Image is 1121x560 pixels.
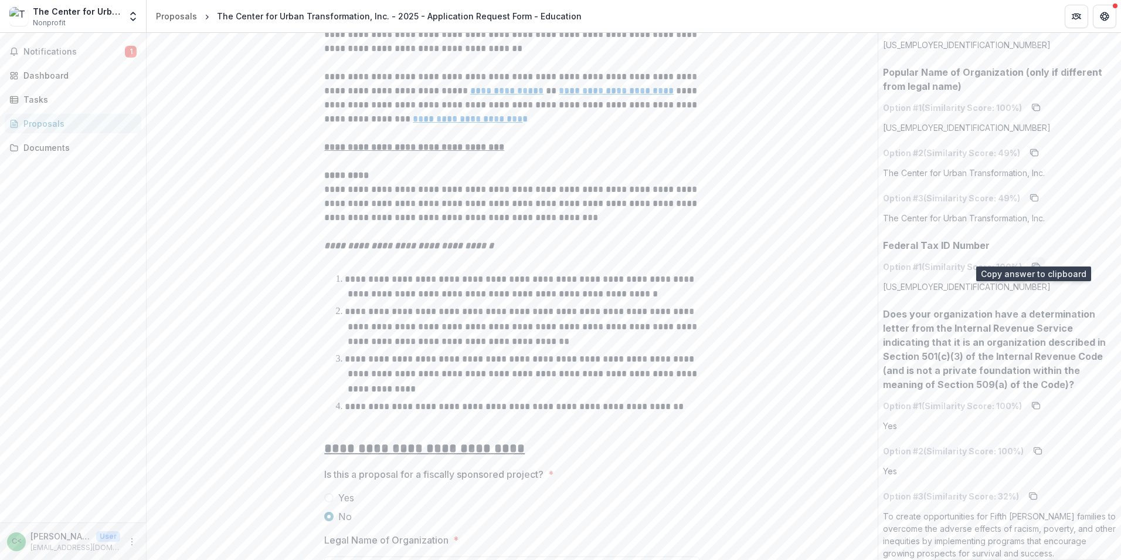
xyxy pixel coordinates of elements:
[1027,98,1045,117] button: copy to clipboard
[30,542,120,553] p: [EMAIL_ADDRESS][DOMAIN_NAME]
[96,531,120,542] p: User
[1093,5,1116,28] button: Get Help
[151,8,586,25] nav: breadcrumb
[883,261,1022,273] p: Option # 1 (Similarity Score: 100 %)
[156,10,197,22] div: Proposals
[33,18,66,28] span: Nonprofit
[23,69,132,82] div: Dashboard
[5,66,141,85] a: Dashboard
[883,39,1051,51] p: [US_EMPLOYER_IDENTIFICATION_NUMBER]
[23,117,132,130] div: Proposals
[5,114,141,133] a: Proposals
[1027,257,1045,276] button: copy to clipboard
[324,533,449,547] p: Legal Name of Organization
[23,141,132,154] div: Documents
[1028,441,1047,460] button: copy to clipboard
[883,212,1045,224] p: The Center for Urban Transformation, Inc.
[883,420,897,432] p: Yes
[338,510,352,524] span: No
[883,238,990,252] p: Federal Tax ID Number
[1024,487,1042,505] button: copy to clipboard
[1025,143,1044,162] button: copy to clipboard
[30,530,91,542] p: [PERSON_NAME] <[EMAIL_ADDRESS][DOMAIN_NAME]>
[5,138,141,157] a: Documents
[1027,396,1045,415] button: copy to clipboard
[883,510,1117,559] p: To create opportunities for Fifth [PERSON_NAME] families to overcome the adverse effects of racis...
[883,122,1051,134] p: [US_EMPLOYER_IDENTIFICATION_NUMBER]
[883,490,1019,502] p: Option # 3 (Similarity Score: 32 %)
[883,281,1051,293] p: [US_EMPLOYER_IDENTIFICATION_NUMBER]
[5,90,141,109] a: Tasks
[217,10,582,22] div: The Center for Urban Transformation, Inc. - 2025 - Application Request Form - Education
[151,8,202,25] a: Proposals
[23,93,132,106] div: Tasks
[33,5,120,18] div: The Center for Urban Transformation, Inc.
[9,7,28,26] img: The Center for Urban Transformation, Inc.
[324,467,543,481] p: Is this a proposal for a fiscally sponsored project?
[338,491,354,505] span: Yes
[883,167,1045,179] p: The Center for Urban Transformation, Inc.
[23,47,125,57] span: Notifications
[125,5,141,28] button: Open entity switcher
[883,445,1024,457] p: Option # 2 (Similarity Score: 100 %)
[125,46,137,58] span: 1
[1025,188,1044,207] button: copy to clipboard
[883,192,1020,204] p: Option # 3 (Similarity Score: 49 %)
[125,535,139,549] button: More
[883,102,1022,114] p: Option # 1 (Similarity Score: 100 %)
[1065,5,1088,28] button: Partners
[5,42,141,61] button: Notifications1
[883,465,897,477] p: Yes
[883,400,1022,412] p: Option # 1 (Similarity Score: 100 %)
[883,307,1117,392] p: Does your organization have a determination letter from the Internal Revenue Service indicating t...
[12,538,22,545] div: Courtney Jones <cjones@fwtransformation.org>
[883,65,1117,93] p: Popular Name of Organization (only if different from legal name)
[883,147,1020,159] p: Option # 2 (Similarity Score: 49 %)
